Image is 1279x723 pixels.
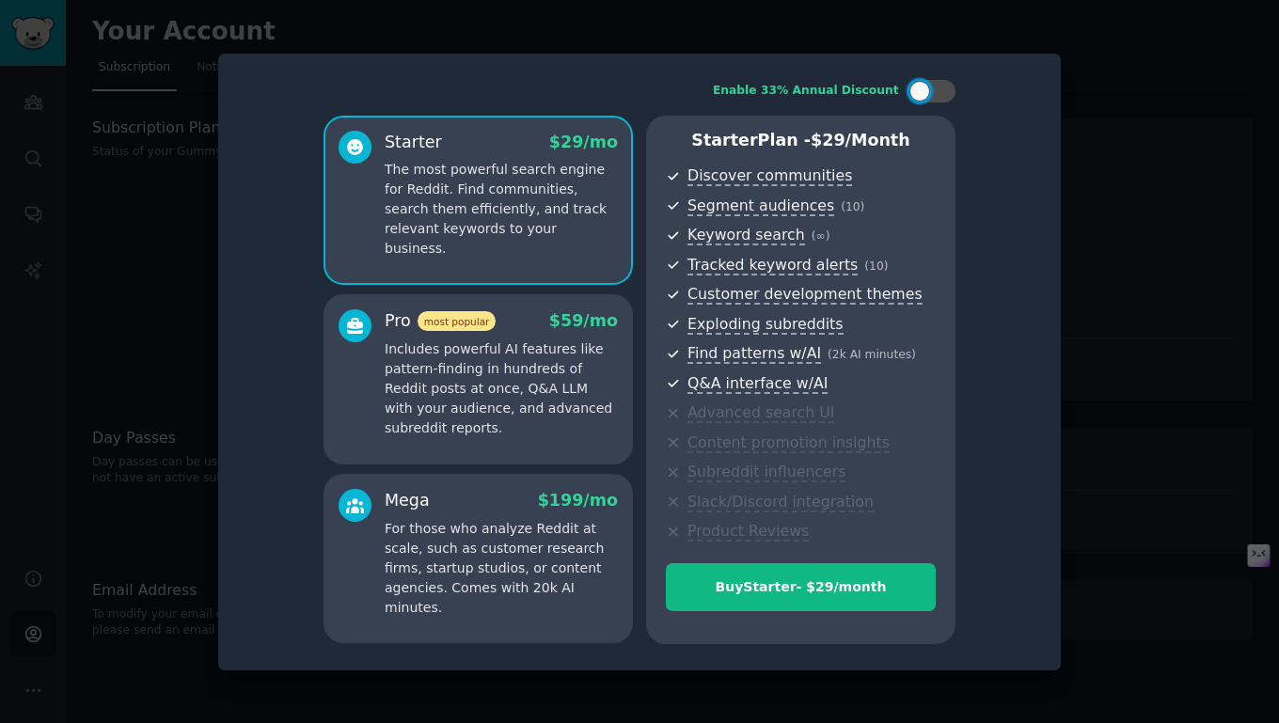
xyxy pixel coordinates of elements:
p: Includes powerful AI features like pattern-finding in hundreds of Reddit posts at once, Q&A LLM w... [385,339,618,438]
span: Find patterns w/AI [687,344,821,364]
span: Q&A interface w/AI [687,374,828,394]
span: Segment audiences [687,196,834,216]
span: Slack/Discord integration [687,493,874,512]
span: ( ∞ ) [812,229,830,243]
span: $ 59 /mo [549,311,618,330]
div: Buy Starter - $ 29 /month [667,577,935,597]
p: For those who analyze Reddit at scale, such as customer research firms, startup studios, or conte... [385,519,618,618]
span: ( 2k AI minutes ) [828,348,916,361]
span: most popular [418,311,497,331]
button: BuyStarter- $29/month [666,563,936,611]
div: Pro [385,309,496,333]
span: $ 199 /mo [538,491,618,510]
span: Tracked keyword alerts [687,256,858,275]
span: ( 10 ) [841,200,864,213]
span: Subreddit influencers [687,463,845,482]
span: ( 10 ) [864,259,888,273]
p: Starter Plan - [666,129,936,152]
span: Content promotion insights [687,433,890,453]
div: Starter [385,131,442,154]
span: Keyword search [687,226,805,245]
span: Discover communities [687,166,852,186]
span: Exploding subreddits [687,315,843,335]
span: $ 29 /mo [549,133,618,151]
div: Mega [385,489,430,512]
span: Advanced search UI [687,403,834,423]
p: The most powerful search engine for Reddit. Find communities, search them efficiently, and track ... [385,160,618,259]
div: Enable 33% Annual Discount [713,83,899,100]
span: $ 29 /month [811,131,910,149]
span: Product Reviews [687,522,809,542]
span: Customer development themes [687,285,923,305]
